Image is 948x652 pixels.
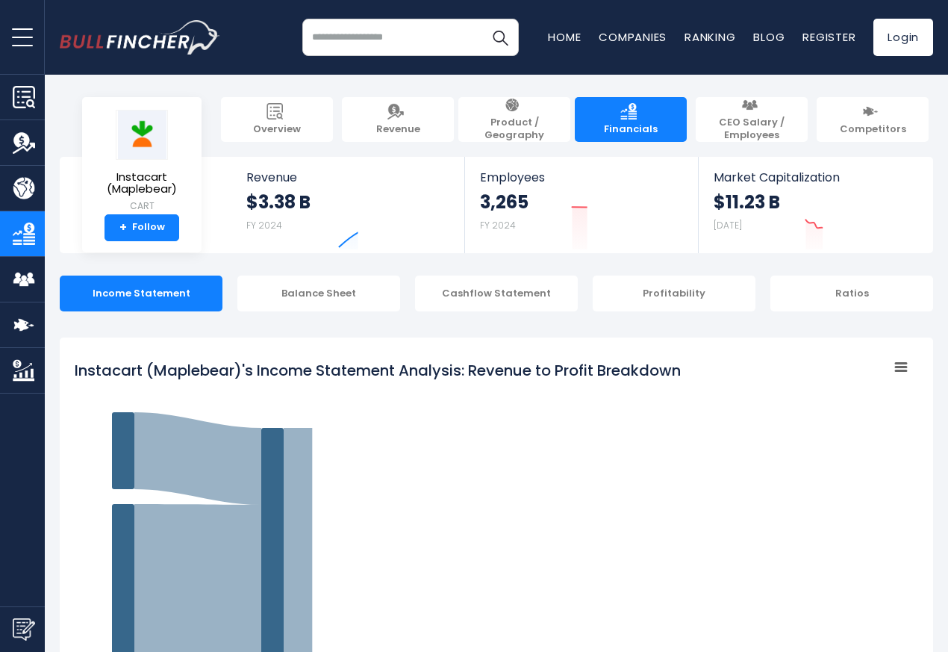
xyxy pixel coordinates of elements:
a: Product / Geography [458,97,570,142]
a: Register [802,29,855,45]
a: Market Capitalization $11.23 B [DATE] [699,157,932,253]
div: Ratios [770,276,933,311]
a: Login [873,19,933,56]
span: Product / Geography [466,117,563,142]
tspan: Instacart (Maplebear)'s Income Statement Analysis: Revenue to Profit Breakdown [75,360,681,381]
a: Blog [753,29,785,45]
a: CEO Salary / Employees [696,97,808,142]
a: Companies [599,29,667,45]
span: Market Capitalization [714,170,917,184]
img: bullfincher logo [60,20,220,55]
span: Revenue [376,123,420,136]
a: Home [548,29,581,45]
a: Instacart (Maplebear) CART [93,109,190,214]
a: Overview [221,97,333,142]
a: Ranking [685,29,735,45]
strong: + [119,221,127,235]
strong: 3,265 [480,190,528,214]
small: [DATE] [714,219,742,232]
a: Employees 3,265 FY 2024 [465,157,697,253]
span: Competitors [840,123,906,136]
a: Competitors [817,97,929,142]
strong: $11.23 B [714,190,780,214]
span: CEO Salary / Employees [703,117,800,142]
small: FY 2024 [480,219,516,232]
span: Financials [604,123,658,136]
span: Revenue [246,170,450,184]
div: Income Statement [60,276,222,311]
strong: $3.38 B [246,190,311,214]
div: Cashflow Statement [415,276,578,311]
div: Balance Sheet [237,276,400,311]
span: Employees [480,170,682,184]
a: Go to homepage [60,20,220,55]
small: CART [94,199,190,213]
small: FY 2024 [246,219,282,232]
a: +Follow [105,214,179,241]
a: Revenue $3.38 B FY 2024 [231,157,465,253]
button: Search [481,19,519,56]
div: Profitability [593,276,755,311]
span: Overview [253,123,301,136]
a: Financials [575,97,687,142]
a: Revenue [342,97,454,142]
span: Instacart (Maplebear) [94,171,190,196]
